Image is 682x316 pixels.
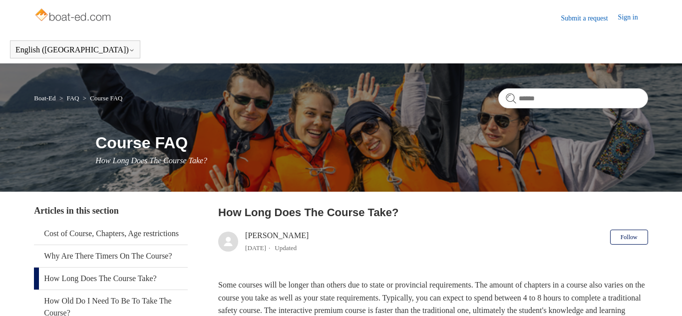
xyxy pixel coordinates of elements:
time: 03/21/2024, 11:28 [245,244,266,252]
a: Sign in [618,12,648,24]
a: How Long Does The Course Take? [34,268,187,290]
a: Course FAQ [90,94,122,102]
input: Search [498,88,648,108]
li: Course FAQ [81,94,123,102]
a: Boat-Ed [34,94,55,102]
div: [PERSON_NAME] [245,230,309,254]
a: FAQ [66,94,79,102]
a: Why Are There Timers On The Course? [34,245,187,267]
a: Submit a request [561,13,618,23]
span: How Long Does The Course Take? [95,156,207,165]
li: Boat-Ed [34,94,57,102]
li: FAQ [57,94,81,102]
li: Updated [275,244,297,252]
a: Cost of Course, Chapters, Age restrictions [34,223,187,245]
h2: How Long Does The Course Take? [218,204,648,221]
h1: Course FAQ [95,131,648,155]
span: Articles in this section [34,206,118,216]
button: English ([GEOGRAPHIC_DATA]) [15,45,135,54]
button: Follow Article [610,230,648,245]
img: Boat-Ed Help Center home page [34,6,113,26]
